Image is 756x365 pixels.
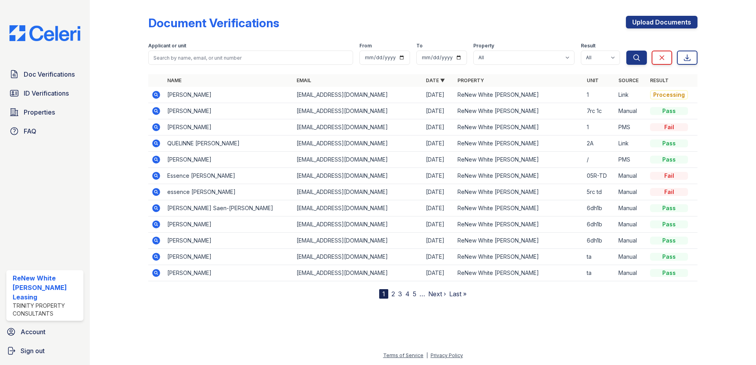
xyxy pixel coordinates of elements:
td: [DATE] [423,87,454,103]
td: ReNew White [PERSON_NAME] [454,200,584,216]
a: Date ▼ [426,77,445,83]
span: ID Verifications [24,88,69,98]
td: Manual [615,216,647,233]
span: Account [21,327,45,337]
td: Essence [PERSON_NAME] [164,168,293,184]
td: ReNew White [PERSON_NAME] [454,249,584,265]
td: [EMAIL_ADDRESS][DOMAIN_NAME] [293,184,423,200]
td: / [584,152,615,168]
div: Document Verifications [148,16,279,30]
td: [PERSON_NAME] Saen-[PERSON_NAME] [164,200,293,216]
a: Account [3,324,87,340]
td: [EMAIL_ADDRESS][DOMAIN_NAME] [293,119,423,135]
td: [DATE] [423,233,454,249]
a: Privacy Policy [431,352,463,358]
div: | [426,352,428,358]
div: Pass [650,156,688,164]
td: [EMAIL_ADDRESS][DOMAIN_NAME] [293,216,423,233]
a: 2 [391,290,395,298]
td: [DATE] [423,216,454,233]
span: … [420,289,425,299]
div: 1 [379,289,388,299]
div: Pass [650,269,688,277]
td: ReNew White [PERSON_NAME] [454,135,584,152]
td: essence [PERSON_NAME] [164,184,293,200]
a: Email [297,77,311,83]
div: Fail [650,123,688,131]
td: PMS [615,119,647,135]
td: [DATE] [423,200,454,216]
a: Next › [428,290,446,298]
td: [EMAIL_ADDRESS][DOMAIN_NAME] [293,249,423,265]
td: Manual [615,168,647,184]
td: [EMAIL_ADDRESS][DOMAIN_NAME] [293,265,423,281]
label: Result [581,43,595,49]
a: Unit [587,77,599,83]
td: Manual [615,103,647,119]
td: [EMAIL_ADDRESS][DOMAIN_NAME] [293,168,423,184]
div: Pass [650,139,688,147]
div: Trinity Property Consultants [13,302,80,318]
label: To [416,43,423,49]
td: [PERSON_NAME] [164,119,293,135]
div: Pass [650,253,688,261]
td: ta [584,249,615,265]
td: Link [615,135,647,152]
td: ReNew White [PERSON_NAME] [454,168,584,184]
label: Property [473,43,494,49]
a: Source [618,77,639,83]
td: ReNew White [PERSON_NAME] [454,103,584,119]
div: Fail [650,172,688,180]
div: Pass [650,237,688,245]
td: QUELINNE [PERSON_NAME] [164,135,293,152]
td: [PERSON_NAME] [164,87,293,103]
a: FAQ [6,123,83,139]
td: ReNew White [PERSON_NAME] [454,184,584,200]
td: [EMAIL_ADDRESS][DOMAIN_NAME] [293,103,423,119]
td: 7rc 1c [584,103,615,119]
td: ta [584,265,615,281]
td: [EMAIL_ADDRESS][DOMAIN_NAME] [293,200,423,216]
a: Terms of Service [383,352,423,358]
span: Properties [24,107,55,117]
td: [EMAIL_ADDRESS][DOMAIN_NAME] [293,87,423,103]
td: Manual [615,200,647,216]
td: ReNew White [PERSON_NAME] [454,152,584,168]
td: Manual [615,249,647,265]
td: 1 [584,87,615,103]
td: Link [615,87,647,103]
td: [EMAIL_ADDRESS][DOMAIN_NAME] [293,233,423,249]
td: Manual [615,265,647,281]
a: ID Verifications [6,85,83,101]
div: Fail [650,188,688,196]
td: ReNew White [PERSON_NAME] [454,233,584,249]
a: 3 [398,290,402,298]
td: [DATE] [423,184,454,200]
a: Name [167,77,181,83]
td: [DATE] [423,249,454,265]
td: [DATE] [423,135,454,152]
span: Sign out [21,346,45,356]
div: ReNew White [PERSON_NAME] Leasing [13,273,80,302]
td: [PERSON_NAME] [164,249,293,265]
a: Sign out [3,343,87,359]
a: Upload Documents [626,16,697,28]
td: Manual [615,233,647,249]
td: [DATE] [423,103,454,119]
a: 5 [413,290,416,298]
td: [PERSON_NAME] [164,216,293,233]
img: CE_Logo_Blue-a8612792a0a2168367f1c8372b55b34899dd931a85d93a1a3d3e32e68fde9ad4.png [3,25,87,41]
td: 6dh1b [584,216,615,233]
td: [PERSON_NAME] [164,152,293,168]
td: 1 [584,119,615,135]
td: [PERSON_NAME] [164,233,293,249]
div: Processing [650,90,688,100]
td: 6dh1b [584,233,615,249]
td: ReNew White [PERSON_NAME] [454,265,584,281]
td: Manual [615,184,647,200]
a: Result [650,77,669,83]
td: [DATE] [423,168,454,184]
td: [DATE] [423,119,454,135]
td: [EMAIL_ADDRESS][DOMAIN_NAME] [293,152,423,168]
